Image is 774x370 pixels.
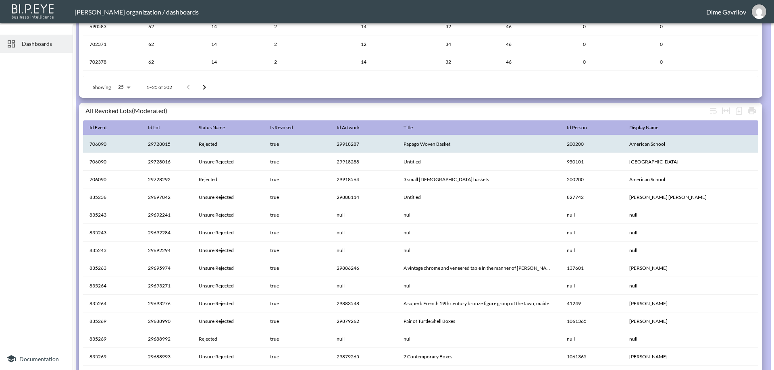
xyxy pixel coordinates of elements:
[268,53,354,71] th: 2
[141,242,192,259] th: 29692294
[623,330,758,348] th: null
[83,171,141,188] th: 706090
[560,188,623,206] th: 827742
[10,2,56,20] img: bipeye-logo
[397,242,560,259] th: null
[270,123,304,132] span: Is Revoked
[560,135,623,153] th: 200200
[83,53,142,71] th: 702378
[264,277,330,295] th: true
[205,71,268,89] th: 3
[196,79,212,95] button: Go to next page
[83,259,141,277] th: 835263
[192,295,264,312] th: Unsure Rejected
[746,2,772,21] button: dime@mutualart.com
[83,242,141,259] th: 835243
[653,35,758,53] th: 0
[205,18,268,35] th: 14
[141,135,192,153] th: 29728015
[142,35,205,53] th: 62
[560,348,623,366] th: 1061365
[192,206,264,224] th: Unsure Rejected
[397,312,560,330] th: Pair of Turtle Shell Boxes
[114,82,133,92] div: 25
[264,330,330,348] th: true
[146,84,172,91] p: 1–25 of 302
[560,312,623,330] th: 1061365
[192,153,264,171] th: Unsure Rejected
[623,135,758,153] th: American School
[623,312,758,330] th: Robert Beaven
[567,123,597,132] span: Id Person
[330,330,397,348] th: null
[192,277,264,295] th: Unsure Rejected
[83,206,141,224] th: 835243
[629,123,658,132] div: Display Name
[141,171,192,188] th: 29728292
[89,123,107,132] div: Id Event
[330,171,397,188] th: 29918564
[83,224,141,242] th: 835243
[623,259,758,277] th: Milo Baughman
[83,277,141,295] th: 835264
[192,242,264,259] th: Unsure Rejected
[192,348,264,366] th: Unsure Rejected
[192,330,264,348] th: Rejected
[264,312,330,330] th: true
[560,153,623,171] th: 950101
[623,206,758,224] th: null
[752,4,766,19] img: 824500bb9a4f4c3414e9e9585522625d
[397,171,560,188] th: 3 small Native American baskets
[264,135,330,153] th: true
[141,206,192,224] th: 29692241
[268,71,354,89] th: 25
[397,259,560,277] th: A vintage chrome and veneered table in the manner of Milo Baughman
[141,295,192,312] th: 29693276
[83,135,141,153] th: 706090
[141,153,192,171] th: 29728016
[6,354,66,364] a: Documentation
[85,107,707,114] div: All Revoked Lots(Moderated)
[653,71,758,89] th: 3
[623,277,758,295] th: null
[330,206,397,224] th: null
[141,259,192,277] th: 29695974
[439,35,499,53] th: 34
[560,330,623,348] th: null
[141,277,192,295] th: 29693271
[629,123,669,132] span: Display Name
[141,224,192,242] th: 29692284
[205,53,268,71] th: 14
[354,18,439,35] th: 14
[706,8,746,16] div: Dime Gavrilov
[330,295,397,312] th: 29883548
[623,224,758,242] th: null
[567,123,587,132] div: Id Person
[141,330,192,348] th: 29688992
[439,18,499,35] th: 32
[330,224,397,242] th: null
[264,259,330,277] th: true
[499,35,576,53] th: 46
[330,153,397,171] th: 29918288
[83,188,141,206] th: 835236
[560,295,623,312] th: 41249
[354,53,439,71] th: 14
[576,71,653,89] th: 3
[707,104,720,117] div: Wrap text
[83,71,142,89] th: 706090
[623,242,758,259] th: null
[330,259,397,277] th: 29886246
[141,348,192,366] th: 29688993
[337,123,370,132] span: Id Artwork
[192,259,264,277] th: Unsure Rejected
[720,104,732,117] div: Toggle table layout between fixed and auto (default: auto)
[404,123,413,132] div: Title
[148,123,160,132] div: Id Lot
[148,123,171,132] span: Id Lot
[576,53,653,71] th: 0
[83,153,141,171] th: 706090
[397,277,560,295] th: null
[264,171,330,188] th: true
[199,123,225,132] div: Status Name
